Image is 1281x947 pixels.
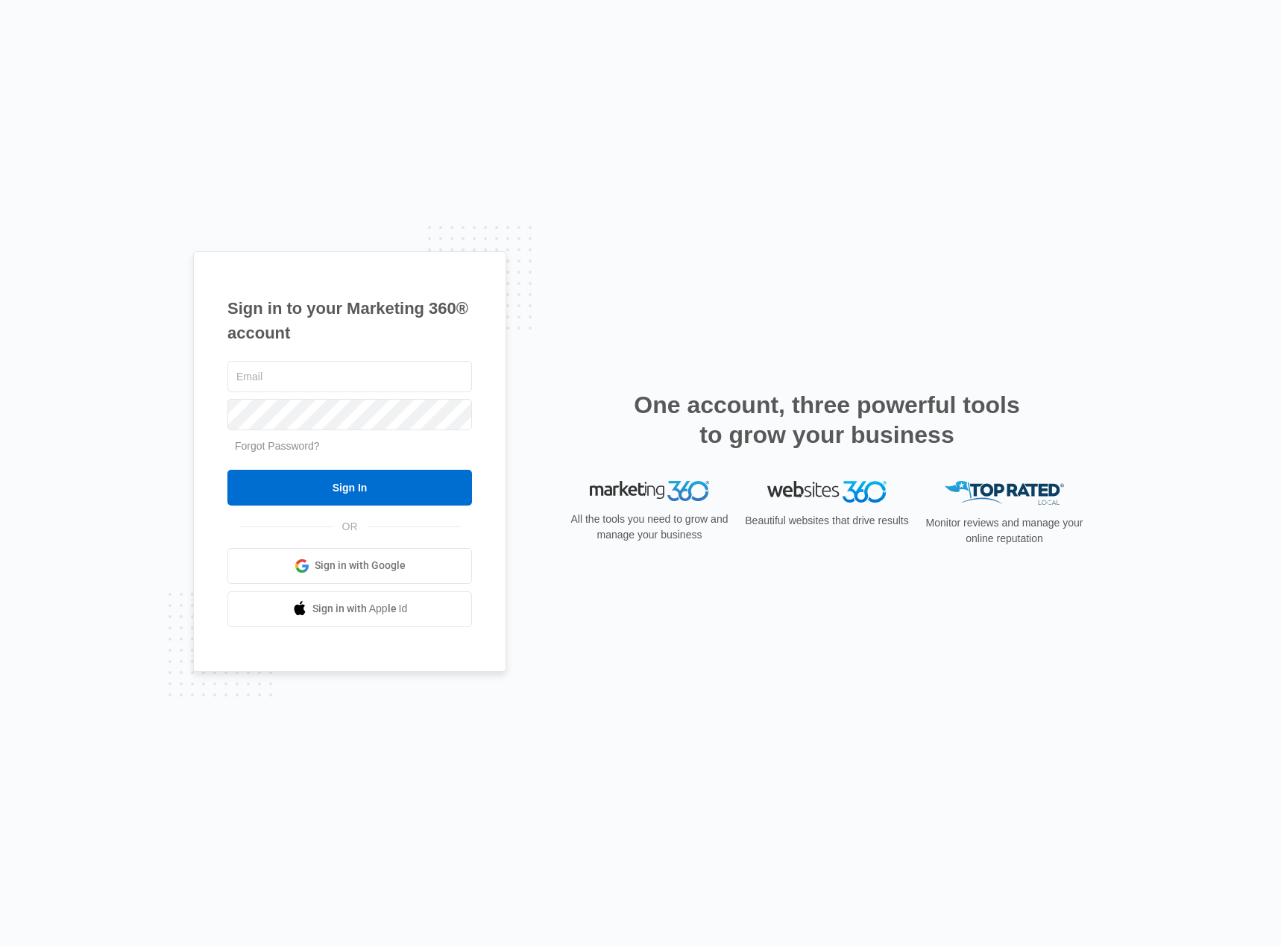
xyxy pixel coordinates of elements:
[227,470,472,506] input: Sign In
[227,361,472,392] input: Email
[235,440,320,452] a: Forgot Password?
[629,390,1025,450] h2: One account, three powerful tools to grow your business
[945,481,1064,506] img: Top Rated Local
[227,591,472,627] a: Sign in with Apple Id
[743,513,910,529] p: Beautiful websites that drive results
[921,515,1088,547] p: Monitor reviews and manage your online reputation
[227,548,472,584] a: Sign in with Google
[566,512,733,543] p: All the tools you need to grow and manage your business
[312,601,408,617] span: Sign in with Apple Id
[767,481,887,503] img: Websites 360
[590,481,709,502] img: Marketing 360
[227,296,472,345] h1: Sign in to your Marketing 360® account
[315,558,406,573] span: Sign in with Google
[332,519,368,535] span: OR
